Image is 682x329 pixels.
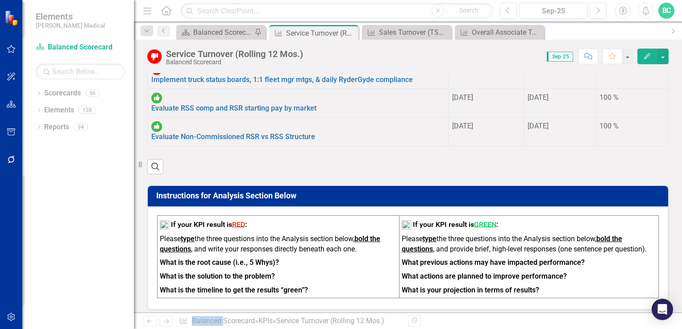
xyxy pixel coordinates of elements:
strong: What actions are planned to improve performance? [402,272,567,280]
div: Overall Associate Turnover (Rolling 12 Mos.) [472,27,542,38]
p: Please the three questions into the Analysis section below, , and provide brief, high-level respo... [402,234,656,256]
div: Balanced Scorecard [166,59,303,66]
a: Scorecards [44,88,81,99]
input: Search Below... [36,64,125,79]
div: Sep-25 [522,6,584,16]
strong: What is your projection in terms of results? [402,286,539,294]
td: Double-Click to Edit [449,117,524,146]
a: Balanced Scorecard [36,42,125,53]
strong: What is the solution to the problem? [160,272,275,280]
img: On or Above Target [151,93,162,103]
td: Double-Click to Edit Right Click for Context Menu [148,61,449,89]
strong: What is the root cause (i.e., 5 Whys)? [160,258,279,267]
div: Service Turnover (Rolling 12 Mos.) [276,317,384,325]
td: To enrich screen reader interactions, please activate Accessibility in Grammarly extension settings [158,215,399,298]
span: RED [232,220,245,228]
div: 138 [79,107,96,114]
td: Double-Click to Edit [524,117,595,146]
a: Elements [44,105,74,115]
td: Double-Click to Edit [524,89,595,117]
div: 94 [74,123,88,131]
div: Balanced Scorecard Welcome Page [193,27,252,38]
span: [DATE] [528,122,549,130]
td: Double-Click to Edit [595,117,668,146]
td: Double-Click to Edit [595,89,668,117]
span: [DATE] [528,93,549,102]
div: » » [179,316,401,326]
img: mceclip1%20v16.png [402,220,411,230]
img: On or Above Target [151,121,162,132]
div: Service Turnover (Rolling 12 Mos.) [286,28,356,39]
span: [DATE] [452,122,473,130]
input: Search ClearPoint... [181,3,493,19]
button: Sep-25 [519,3,587,19]
a: Evaluate Non-Commissioned RSR vs RSS Structure [151,132,315,141]
div: 56 [85,90,100,97]
strong: type [423,234,437,243]
td: To enrich screen reader interactions, please activate Accessibility in Grammarly extension settings [399,215,658,298]
a: Sales Turnover (TSM/KAM) (Rolling 12 Mos.) [364,27,449,38]
span: Elements [36,11,105,22]
img: Below Target [147,49,162,64]
img: ClearPoint Strategy [4,9,21,26]
div: Sales Turnover (TSM/KAM) (Rolling 12 Mos.) [379,27,449,38]
a: Reports [44,122,69,132]
img: mceclip2%20v12.png [160,220,169,230]
strong: bold the questions [402,234,622,253]
td: Double-Click to Edit [449,89,524,117]
button: Search [446,4,491,17]
td: Double-Click to Edit [449,61,524,89]
strong: What previous actions may have impacted performance? [402,258,585,267]
strong: If your KPI result is : [413,220,498,228]
span: Search [459,7,478,14]
div: Service Turnover (Rolling 12 Mos.) [166,49,303,59]
div: 100 % [599,93,665,103]
div: Open Intercom Messenger [652,299,673,320]
a: Balanced Scorecard [192,317,255,325]
small: [PERSON_NAME] Medical [36,22,105,29]
a: KPIs [258,317,273,325]
strong: type [181,234,195,243]
h3: Instructions for Analysis Section Below [156,191,663,200]
a: Implement truck status boards, 1:1 fleet mgr mtgs, & daily RyderGyde compliance [151,75,413,84]
td: Double-Click to Edit Right Click for Context Menu [148,117,449,146]
td: Double-Click to Edit [524,61,595,89]
a: Evaluate RSS comp and RSR starting pay by market [151,104,316,112]
strong: If your KPI result is : [171,220,247,228]
span: Sep-25 [547,52,573,62]
div: 100 % [599,121,665,132]
button: BC [658,3,674,19]
p: Please the three questions into the Analysis section below, , and write your responses directly b... [160,234,397,256]
td: Double-Click to Edit Right Click for Context Menu [148,89,449,117]
span: [DATE] [452,93,473,102]
span: GREEN [474,220,496,228]
strong: bold the questions [160,234,380,253]
a: Balanced Scorecard Welcome Page [179,27,252,38]
a: Overall Associate Turnover (Rolling 12 Mos.) [457,27,542,38]
strong: What is the timeline to get the results “green”? [160,286,308,294]
td: Double-Click to Edit [595,61,668,89]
